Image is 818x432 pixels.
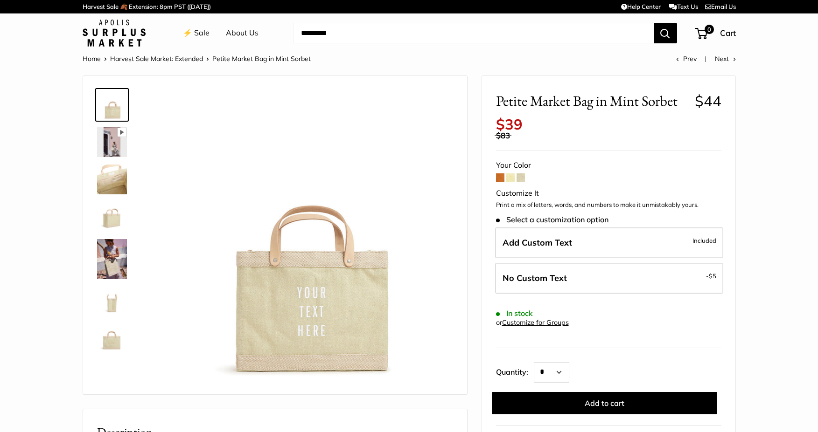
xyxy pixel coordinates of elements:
[669,3,698,10] a: Text Us
[495,263,723,294] label: Leave Blank
[496,215,608,224] span: Select a customization option
[97,127,127,157] img: Petite Market Bag in Mint Sorbet
[496,359,534,383] label: Quantity:
[97,165,127,194] img: Petite Market Bag in Mint Sorbet
[502,318,569,327] a: Customize for Groups
[496,309,533,318] span: In stock
[183,26,210,40] a: ⚡️ Sale
[654,23,677,43] button: Search
[496,186,721,200] div: Customize It
[95,125,129,159] a: Petite Market Bag in Mint Sorbet
[226,26,259,40] a: About Us
[110,55,203,63] a: Harvest Sale Market: Extended
[503,273,567,283] span: No Custom Text
[95,88,129,122] a: Petite Market Bag in Mint Sorbet
[294,23,654,43] input: Search...
[97,90,127,120] img: Petite Market Bag in Mint Sorbet
[212,55,311,63] span: Petite Market Bag in Mint Sorbet
[696,26,736,41] a: 0 Cart
[720,28,736,38] span: Cart
[95,200,129,233] a: Petite Market Bag in Mint Sorbet
[496,115,523,133] span: $39
[709,272,716,280] span: $5
[83,55,101,63] a: Home
[97,287,127,316] img: Petite Market Bag in Mint Sorbet
[95,285,129,318] a: Petite Market Bag in Mint Sorbet
[495,227,723,258] label: Add Custom Text
[692,235,716,246] span: Included
[705,3,736,10] a: Email Us
[496,316,569,329] div: or
[496,130,510,140] span: $83
[95,237,129,281] a: Petite Market Bag in Mint Sorbet
[496,200,721,210] p: Print a mix of letters, words, and numbers to make it unmistakably yours.
[695,92,721,110] span: $44
[97,239,127,279] img: Petite Market Bag in Mint Sorbet
[706,270,716,281] span: -
[97,324,127,354] img: description_Seal of authenticity printed on the backside of every bag.
[503,237,572,248] span: Add Custom Text
[158,90,453,385] img: Petite Market Bag in Mint Sorbet
[676,55,697,63] a: Prev
[492,392,717,414] button: Add to cart
[496,158,721,172] div: Your Color
[715,55,736,63] a: Next
[704,25,713,34] span: 0
[621,3,661,10] a: Help Center
[95,322,129,356] a: description_Seal of authenticity printed on the backside of every bag.
[83,53,311,65] nav: Breadcrumb
[97,202,127,232] img: Petite Market Bag in Mint Sorbet
[83,20,146,47] img: Apolis: Surplus Market
[496,92,688,110] span: Petite Market Bag in Mint Sorbet
[95,163,129,196] a: Petite Market Bag in Mint Sorbet
[95,359,129,393] a: Petite Market Bag in Mint Sorbet
[97,361,127,391] img: Petite Market Bag in Mint Sorbet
